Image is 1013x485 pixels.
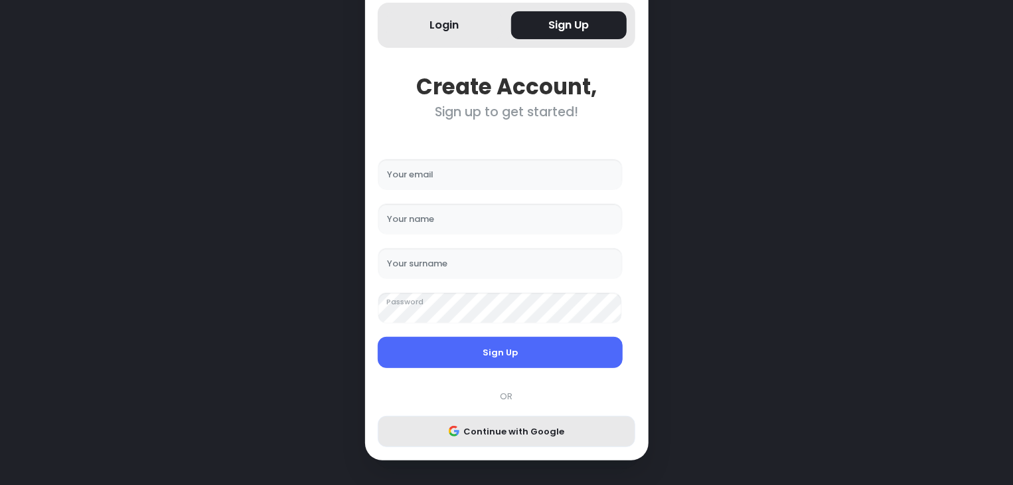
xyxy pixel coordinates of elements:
button: Continue with Google [378,416,635,448]
div: Sign up to get started! [378,104,635,120]
div: OR [371,390,642,403]
div: Create Account, [378,74,635,100]
button: Sign Up [511,11,627,40]
button: Login [386,11,503,40]
button: Sign Up [378,337,623,369]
